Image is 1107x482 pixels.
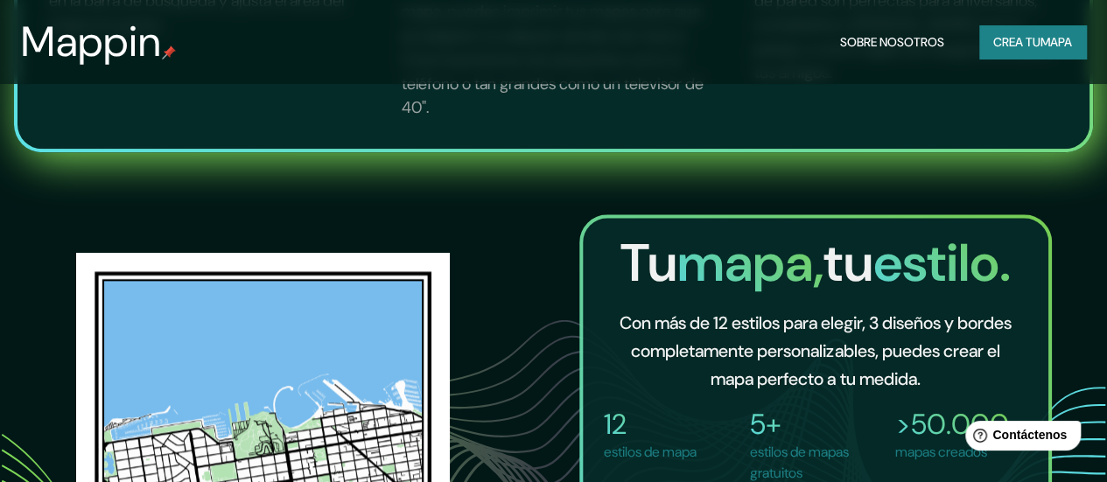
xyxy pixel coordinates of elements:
img: pin de mapeo [162,45,176,59]
button: Crea tumapa [979,25,1086,59]
font: Con más de 12 estilos para elegir, 3 diseños y bordes completamente personalizables, puedes crear... [620,311,1012,390]
font: mapas creados [895,443,987,461]
button: Sobre nosotros [833,25,951,59]
font: tu [823,228,872,297]
font: Tu [620,228,677,297]
font: 12 [604,406,627,443]
font: Sobre nosotros [840,34,944,50]
font: estilos de mapas gratuitos [749,443,848,482]
iframe: Lanzador de widgets de ayuda [951,414,1088,463]
font: >50.000 [895,406,1009,443]
font: mapa, [677,228,823,297]
font: estilos de mapa [604,443,697,461]
font: Mappin [21,14,162,69]
font: mapa [1040,34,1072,50]
font: estilo. [872,228,1010,297]
font: 5+ [749,406,781,443]
font: Crea tu [993,34,1040,50]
